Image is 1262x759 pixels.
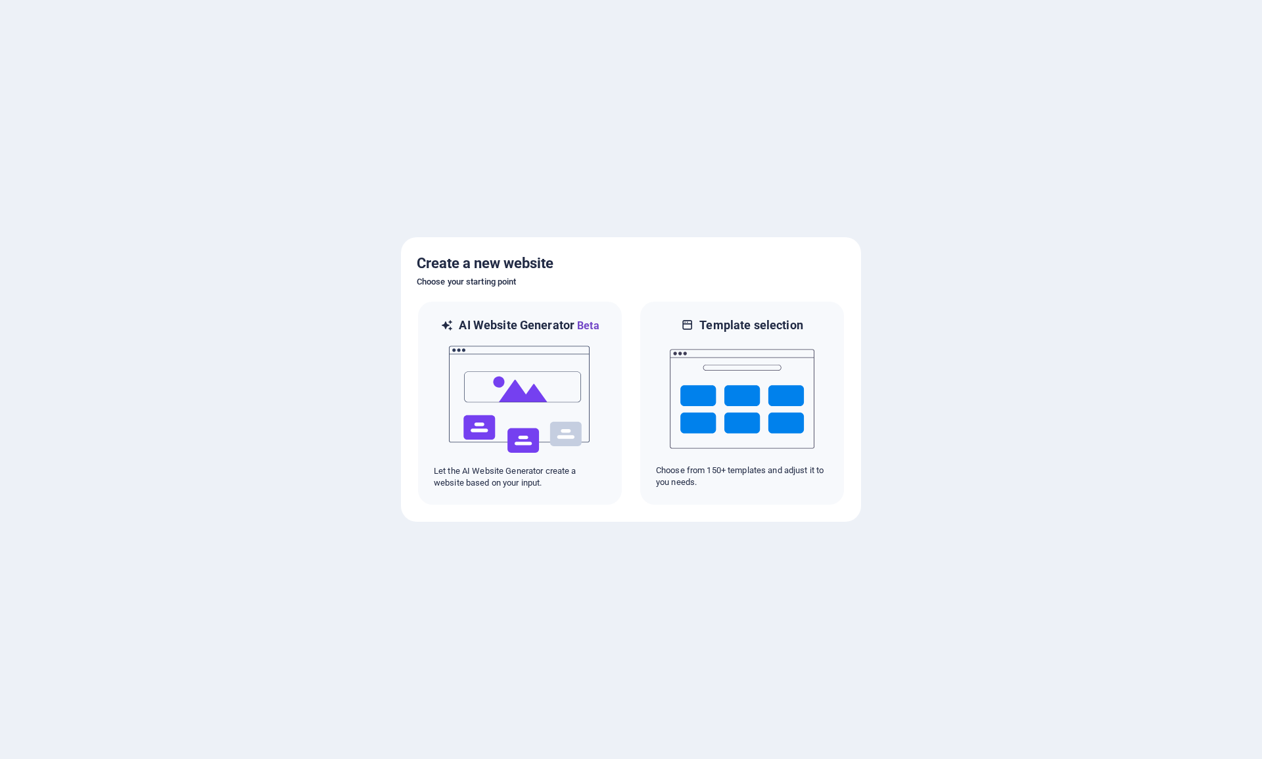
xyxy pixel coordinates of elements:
img: ai [448,334,592,465]
h5: Create a new website [417,253,845,274]
h6: Template selection [699,317,803,333]
h6: Choose your starting point [417,274,845,290]
div: Template selectionChoose from 150+ templates and adjust it to you needs. [639,300,845,506]
span: Beta [574,319,599,332]
p: Let the AI Website Generator create a website based on your input. [434,465,606,489]
div: AI Website GeneratorBetaaiLet the AI Website Generator create a website based on your input. [417,300,623,506]
p: Choose from 150+ templates and adjust it to you needs. [656,465,828,488]
h6: AI Website Generator [459,317,599,334]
